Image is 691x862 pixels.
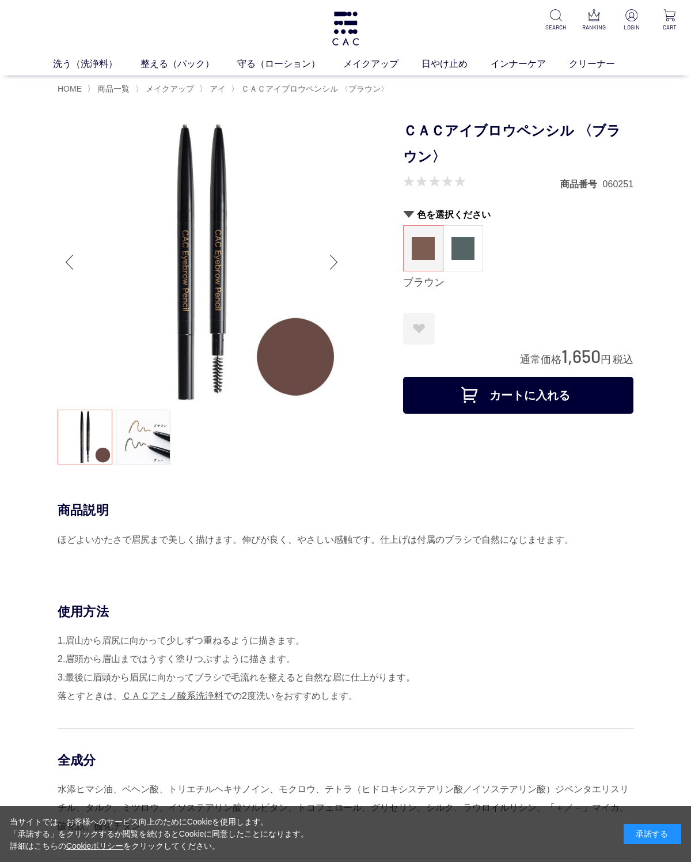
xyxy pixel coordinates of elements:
[58,502,633,519] div: 商品説明
[403,377,633,414] button: カートに入れる
[143,84,194,93] a: メイクアップ
[601,354,611,365] span: 円
[520,354,561,365] span: 通常価格
[613,354,633,365] span: 税込
[624,824,681,844] div: 承諾する
[58,603,633,620] div: 使用方法
[422,57,491,71] a: 日やけ止め
[66,841,124,850] a: Cookieポリシー
[95,84,130,93] a: 商品一覧
[322,239,345,285] div: Next slide
[141,57,237,71] a: 整える（パック）
[239,84,389,93] a: ＣＡＣアイブロウペンシル 〈ブラウン〉
[451,237,474,260] img: グレー
[10,816,309,852] div: 当サイトでは、お客様へのサービス向上のためにCookieを使用します。 「承諾する」をクリックするか閲覧を続けるとCookieに同意したことになります。 詳細はこちらの をクリックしてください。
[403,209,633,221] h2: 色を選択ください
[561,345,601,366] span: 1,650
[58,632,633,705] div: 落とすときは、 での2度洗いをおすすめします。
[87,84,132,94] li: 〉
[544,9,568,32] a: SEARCH
[58,531,633,549] div: ほどよいかたさで眉尻まで美しく描けます。伸びが良く、やさしい感触です。仕上げは付属のブラシで自然になじませます。
[620,23,644,32] p: LOGIN
[343,57,422,71] a: メイクアップ
[658,9,682,32] a: CART
[403,276,633,290] div: ブラウン
[491,57,569,71] a: インナーケア
[199,84,229,94] li: 〉
[58,752,633,769] div: 全成分
[412,237,435,260] img: ブラウン
[620,9,644,32] a: LOGIN
[658,23,682,32] p: CART
[403,225,443,271] dl: ブラウン
[207,84,226,93] a: アイ
[58,650,633,668] li: 2.眉頭から眉山まではうすく塗りつぶすように描きます。
[53,57,141,71] a: 洗う（洗浄料）
[443,226,483,271] a: グレー
[135,84,197,94] li: 〉
[97,84,130,93] span: 商品一覧
[544,23,568,32] p: SEARCH
[58,239,81,285] div: Previous slide
[58,668,633,687] li: 3.最後に眉頭から眉尻に向かってブラシで毛流れを整えると自然な眉に仕上がります。
[582,23,606,32] p: RANKING
[58,780,633,835] div: 水添ヒマシ油、ベヘン酸、トリエチルヘキサノイン、モクロウ、テトラ（ヒドロキシステアリン酸／イソステアリン酸）ジペンタエリスリチル、タルク、ミツロウ、イソステアリン酸ソルビタン、トコフェロール、グ...
[403,313,435,345] a: お気に入りに登録する
[210,84,226,93] span: アイ
[58,632,633,650] li: 1.眉山から眉尻に向かって少しずつ重ねるように描きます。
[58,84,82,93] a: HOME
[122,691,223,701] a: ＣＡＣアミノ酸系洗浄料
[146,84,194,93] span: メイクアップ
[603,178,633,190] dd: 060251
[331,12,360,46] img: logo
[241,84,389,93] span: ＣＡＣアイブロウペンシル 〈ブラウン〉
[582,9,606,32] a: RANKING
[560,178,603,190] dt: 商品番号
[443,225,483,271] dl: グレー
[237,57,343,71] a: 守る（ローション）
[58,118,345,406] img: ＣＡＣアイブロウペンシル 〈ブラウン〉 ブラウン
[231,84,392,94] li: 〉
[403,118,633,170] h1: ＣＡＣアイブロウペンシル 〈ブラウン〉
[569,57,638,71] a: クリーナー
